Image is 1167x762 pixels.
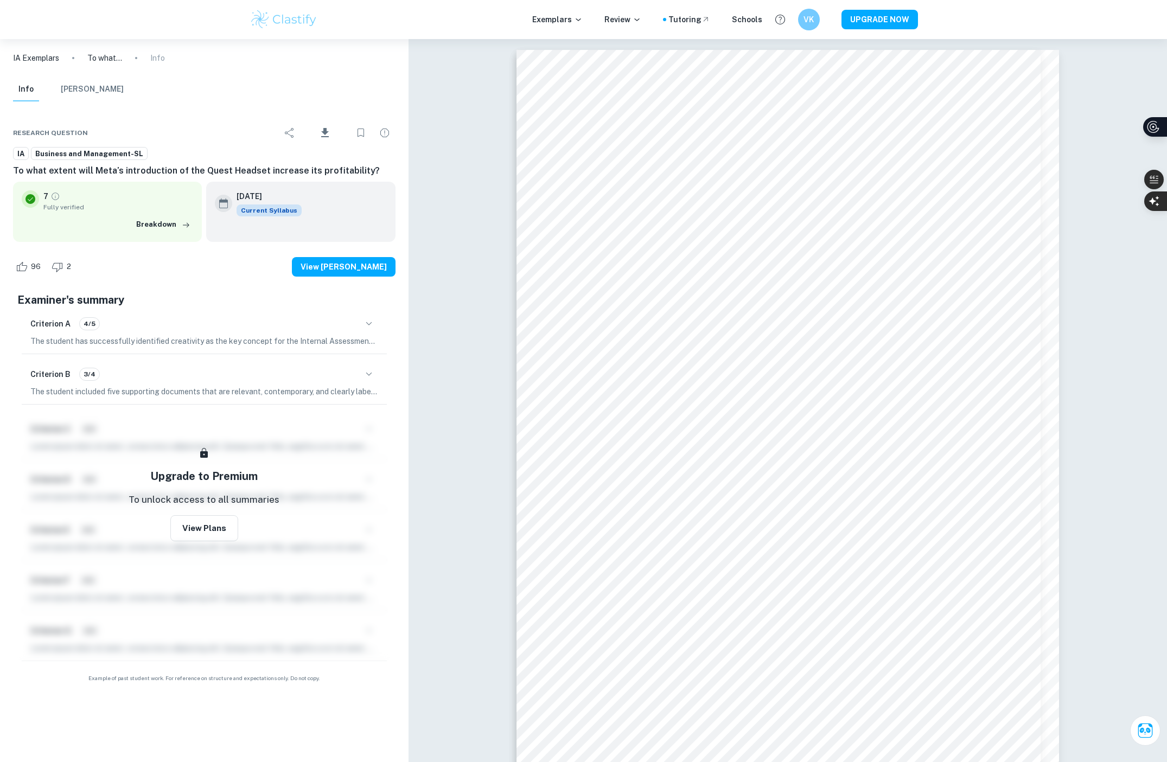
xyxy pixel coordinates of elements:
[292,257,396,277] button: View [PERSON_NAME]
[31,149,147,159] span: Business and Management-SL
[61,261,77,272] span: 2
[133,216,193,233] button: Breakdown
[13,78,39,101] button: Info
[129,493,279,507] p: To unlock access to all summaries
[13,128,88,138] span: Research question
[250,9,318,30] img: Clastify logo
[237,190,293,202] h6: [DATE]
[841,10,918,29] button: UPGRADE NOW
[237,204,302,216] div: This exemplar is based on the current syllabus. Feel free to refer to it for inspiration/ideas wh...
[802,14,815,25] h6: VK
[170,515,238,541] button: View Plans
[604,14,641,25] p: Review
[374,122,396,144] div: Report issue
[13,164,396,177] h6: To what extent will Meta’s introduction of the Quest Headset increase its profitability?
[150,52,165,64] p: Info
[30,368,71,380] h6: Criterion B
[771,10,789,29] button: Help and Feedback
[43,202,193,212] span: Fully verified
[30,318,71,330] h6: Criterion A
[150,468,258,484] h5: Upgrade to Premium
[1130,715,1160,746] button: Ask Clai
[30,386,378,398] p: The student included five supporting documents that are relevant, contemporary, and clearly label...
[13,674,396,682] span: Example of past student work. For reference on structure and expectations only. Do not copy.
[13,258,47,276] div: Like
[61,78,124,101] button: [PERSON_NAME]
[13,52,59,64] a: IA Exemplars
[30,335,378,347] p: The student has successfully identified creativity as the key concept for the Internal Assessment...
[532,14,583,25] p: Exemplars
[17,292,391,308] h5: Examiner's summary
[80,369,99,379] span: 3/4
[732,14,762,25] a: Schools
[350,122,372,144] div: Bookmark
[237,204,302,216] span: Current Syllabus
[87,52,122,64] p: To what extent will Meta’s introduction of the Quest Headset increase its profitability?
[798,9,820,30] button: VK
[668,14,710,25] a: Tutoring
[279,122,301,144] div: Share
[25,261,47,272] span: 96
[80,319,99,329] span: 4/5
[14,149,28,159] span: IA
[49,258,77,276] div: Dislike
[13,147,29,161] a: IA
[50,191,60,201] a: Grade fully verified
[43,190,48,202] p: 7
[31,147,148,161] a: Business and Management-SL
[303,119,348,147] div: Download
